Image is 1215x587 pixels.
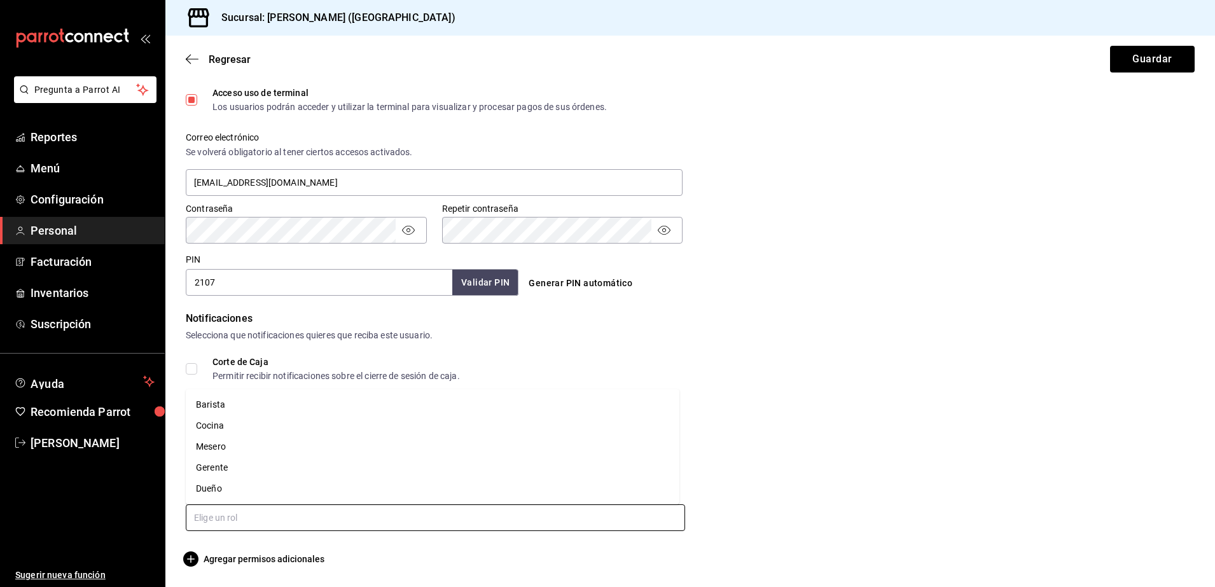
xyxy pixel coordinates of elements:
[186,504,685,531] input: Elige un rol
[31,315,155,333] span: Suscripción
[15,569,155,582] span: Sugerir nueva función
[186,146,683,159] div: Se volverá obligatorio al tener ciertos accesos activados.
[186,477,1195,494] div: Roles
[186,415,679,436] li: Cocina
[186,255,200,264] label: PIN
[31,191,155,208] span: Configuración
[186,478,679,499] li: Dueño
[31,403,155,420] span: Recomienda Parrot
[31,434,155,452] span: [PERSON_NAME]
[31,253,155,270] span: Facturación
[186,133,683,142] label: Correo electrónico
[31,128,155,146] span: Reportes
[186,436,679,457] li: Mesero
[9,92,156,106] a: Pregunta a Parrot AI
[656,223,672,238] button: passwordField
[211,10,455,25] h3: Sucursal: [PERSON_NAME] ([GEOGRAPHIC_DATA])
[31,284,155,301] span: Inventarios
[186,53,251,66] button: Regresar
[34,83,137,97] span: Pregunta a Parrot AI
[31,222,155,239] span: Personal
[186,551,324,567] button: Agregar permisos adicionales
[1110,46,1195,73] button: Guardar
[212,357,460,366] div: Corte de Caja
[401,223,416,238] button: passwordField
[452,270,518,296] button: Validar PIN
[186,457,679,478] li: Gerente
[209,53,251,66] span: Regresar
[212,102,607,111] div: Los usuarios podrán acceder y utilizar la terminal para visualizar y procesar pagos de sus órdenes.
[212,88,607,97] div: Acceso uso de terminal
[186,329,1195,342] div: Selecciona que notificaciones quieres que reciba este usuario.
[186,311,1195,326] div: Notificaciones
[14,76,156,103] button: Pregunta a Parrot AI
[524,272,637,295] button: Generar PIN automático
[186,269,452,296] input: 3 a 6 dígitos
[31,374,138,389] span: Ayuda
[212,371,460,380] div: Permitir recibir notificaciones sobre el cierre de sesión de caja.
[186,394,679,415] li: Barista
[442,204,683,213] label: Repetir contraseña
[140,33,150,43] button: open_drawer_menu
[31,160,155,177] span: Menú
[186,204,427,213] label: Contraseña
